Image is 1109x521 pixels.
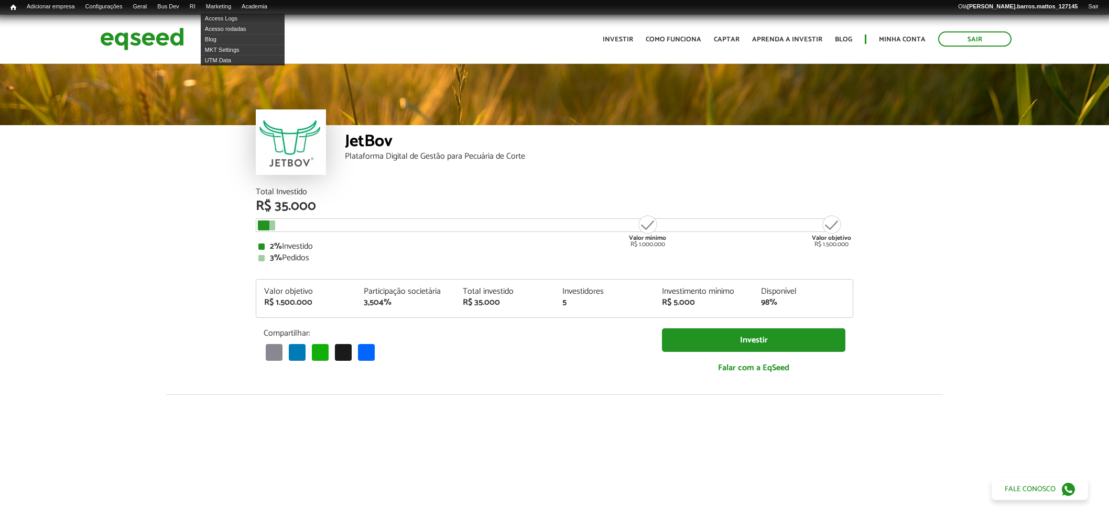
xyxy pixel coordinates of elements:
[258,242,851,251] div: Investido
[10,4,16,11] span: Início
[21,3,80,11] a: Adicionar empresa
[201,13,285,24] a: Access Logs
[752,36,822,43] a: Aprenda a investir
[646,36,701,43] a: Como funciona
[264,298,348,307] div: R$ 1.500.000
[835,36,852,43] a: Blog
[953,3,1083,11] a: Olá[PERSON_NAME].barros.mattos_127145
[628,214,667,248] div: R$ 1.000.000
[992,478,1088,500] a: Fale conosco
[603,36,633,43] a: Investir
[714,36,740,43] a: Captar
[152,3,184,11] a: Bus Dev
[356,343,377,361] a: Share
[184,3,201,11] a: RI
[364,298,448,307] div: 3,504%
[629,233,666,243] strong: Valor mínimo
[662,328,845,352] a: Investir
[264,328,646,338] p: Compartilhar:
[256,188,853,196] div: Total Investido
[264,287,348,296] div: Valor objetivo
[364,287,448,296] div: Participação societária
[287,343,308,361] a: LinkedIn
[345,133,853,152] div: JetBov
[938,31,1012,47] a: Sair
[967,3,1078,9] strong: [PERSON_NAME].barros.mattos_127145
[333,343,354,361] a: X
[761,287,845,296] div: Disponível
[256,199,853,213] div: R$ 35.000
[236,3,273,11] a: Academia
[270,239,282,253] strong: 2%
[812,214,851,248] div: R$ 1.500.000
[1083,3,1104,11] a: Sair
[127,3,152,11] a: Geral
[270,251,282,265] strong: 3%
[80,3,128,11] a: Configurações
[662,298,746,307] div: R$ 5.000
[879,36,926,43] a: Minha conta
[662,357,845,379] a: Falar com a EqSeed
[761,298,845,307] div: 98%
[345,152,853,161] div: Plataforma Digital de Gestão para Pecuária de Corte
[562,287,646,296] div: Investidores
[812,233,851,243] strong: Valor objetivo
[5,3,21,13] a: Início
[463,298,547,307] div: R$ 35.000
[258,254,851,262] div: Pedidos
[562,298,646,307] div: 5
[463,287,547,296] div: Total investido
[662,287,746,296] div: Investimento mínimo
[264,343,285,361] a: Email
[100,25,184,53] img: EqSeed
[310,343,331,361] a: WhatsApp
[201,3,236,11] a: Marketing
